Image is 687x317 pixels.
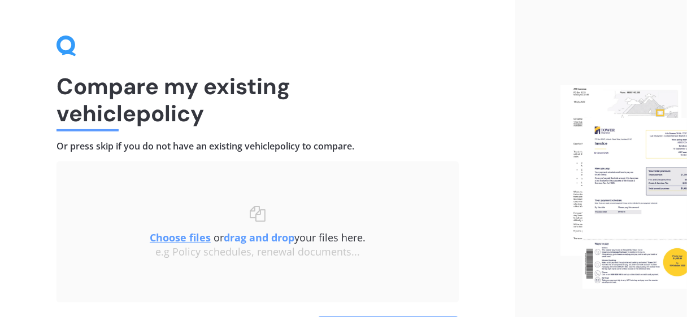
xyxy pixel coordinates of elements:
img: files.webp [560,85,687,289]
u: Choose files [150,231,211,244]
div: e.g Policy schedules, renewal documents... [79,246,436,258]
h4: Or press skip if you do not have an existing vehicle policy to compare. [56,140,459,152]
b: drag and drop [224,231,294,244]
span: or your files here. [150,231,366,244]
h1: Compare my existing vehicle policy [56,73,459,127]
